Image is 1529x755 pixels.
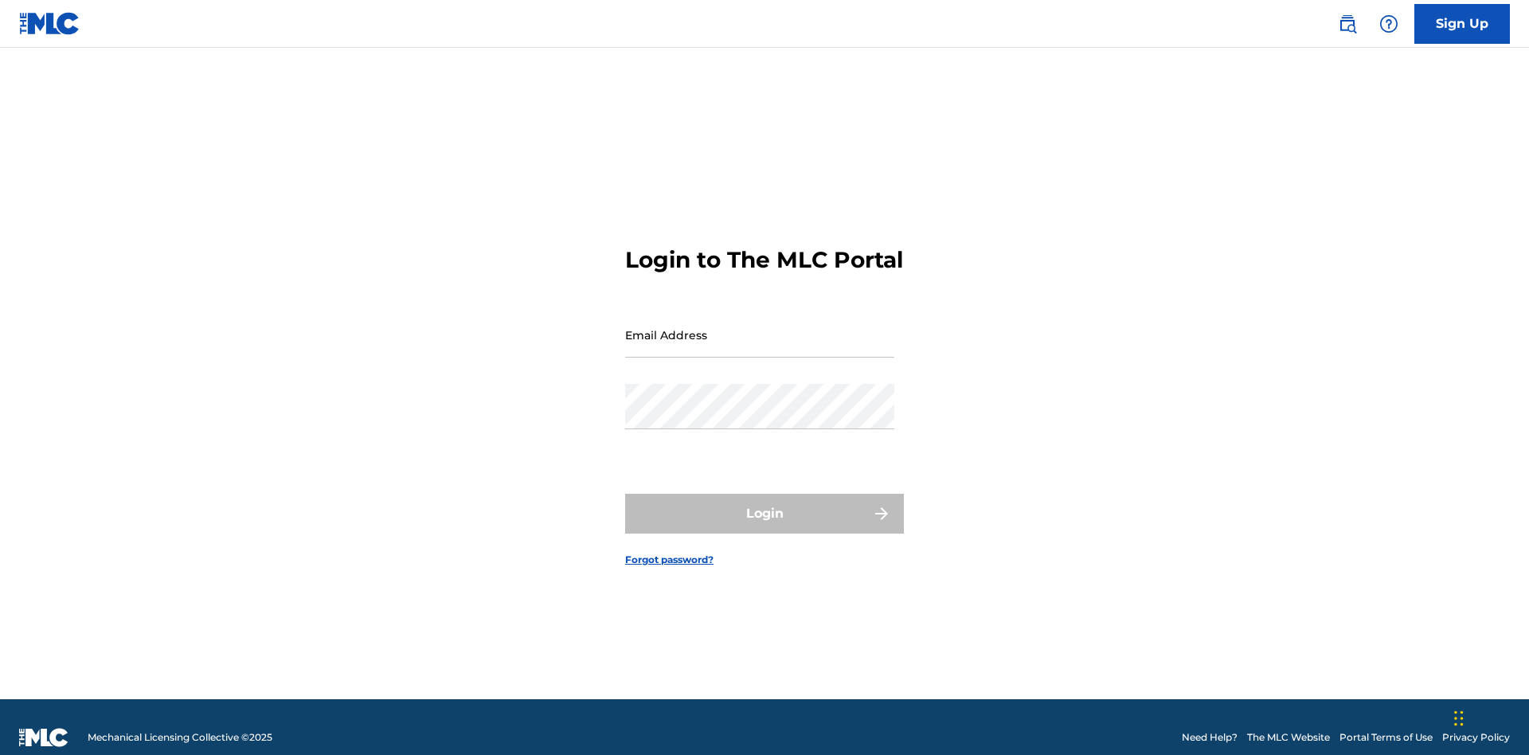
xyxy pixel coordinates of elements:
a: The MLC Website [1247,730,1330,745]
img: search [1338,14,1357,33]
iframe: Chat Widget [1449,679,1529,755]
span: Mechanical Licensing Collective © 2025 [88,730,272,745]
a: Need Help? [1182,730,1238,745]
a: Public Search [1332,8,1363,40]
a: Forgot password? [625,553,714,567]
a: Sign Up [1414,4,1510,44]
a: Privacy Policy [1442,730,1510,745]
img: MLC Logo [19,12,80,35]
div: Drag [1454,694,1464,742]
h3: Login to The MLC Portal [625,246,903,274]
img: logo [19,728,68,747]
a: Portal Terms of Use [1339,730,1433,745]
div: Help [1373,8,1405,40]
img: help [1379,14,1398,33]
